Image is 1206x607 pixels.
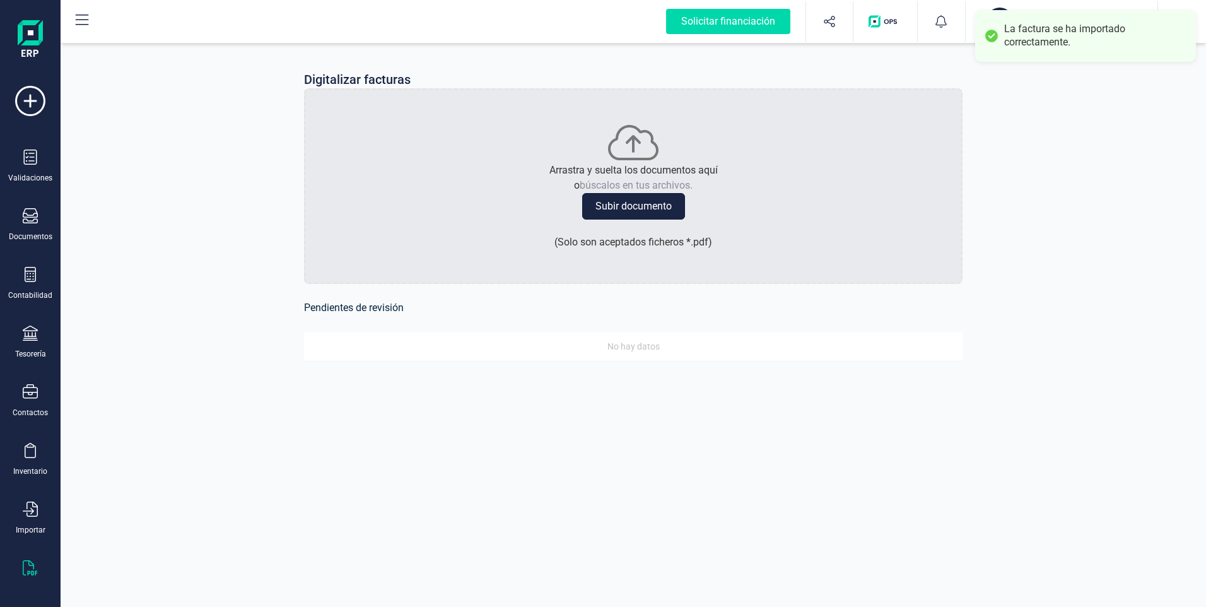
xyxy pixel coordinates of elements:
h6: Pendientes de revisión [304,299,963,317]
div: Tesorería [15,349,46,359]
div: Contabilidad [8,290,52,300]
p: ( Solo son aceptados ficheros * .pdf ) [554,235,712,250]
span: búscalos en tus archivos. [580,179,693,191]
div: La factura se ha importado correctamente. [1004,23,1186,49]
img: Logo Finanedi [18,20,43,61]
button: QUQUIRON PREVENCION SL[PERSON_NAME] [981,1,1142,42]
div: Documentos [9,232,52,242]
div: Contactos [13,408,48,418]
button: Solicitar financiación [651,1,805,42]
button: Logo de OPS [861,1,910,42]
div: Importar [16,525,45,535]
div: Inventario [13,466,47,476]
div: QU [986,8,1014,35]
button: Subir documento [582,193,685,220]
img: Logo de OPS [869,15,902,28]
p: Arrastra y suelta los documentos aquí o [549,163,718,193]
p: Digitalizar facturas [304,71,411,88]
div: No hay datos [309,339,957,353]
div: Solicitar financiación [666,9,790,34]
div: Arrastra y suelta los documentos aquíobúscalos en tus archivos.Subir documento(Solo son aceptados... [304,88,963,284]
div: Validaciones [8,173,52,183]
